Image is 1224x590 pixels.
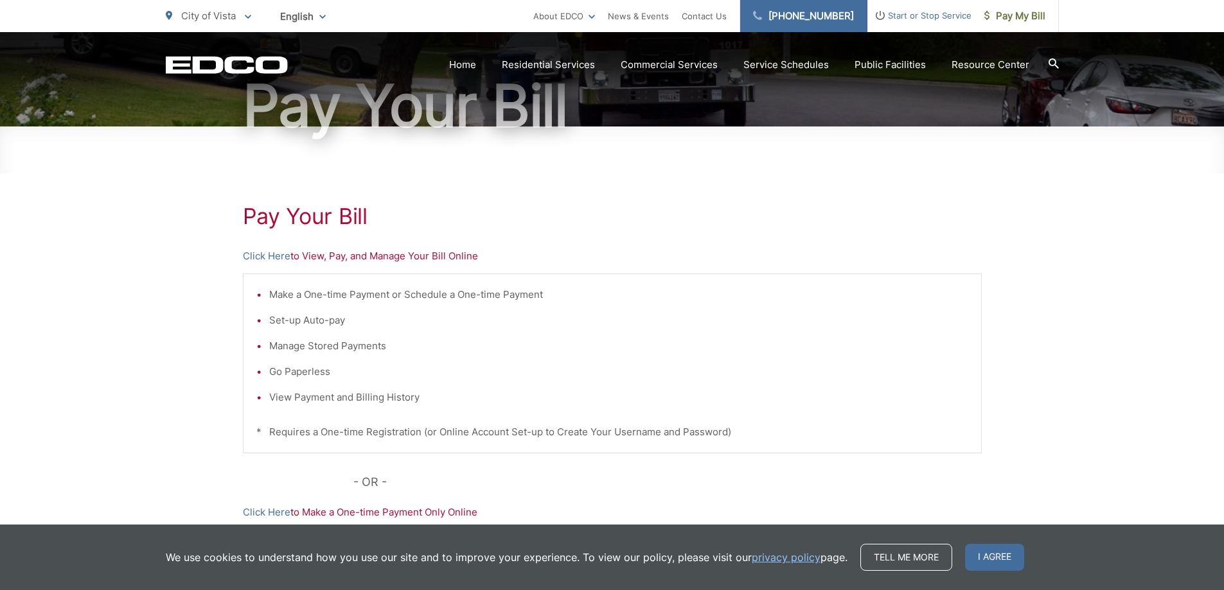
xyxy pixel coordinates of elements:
[269,364,968,379] li: Go Paperless
[984,8,1045,24] span: Pay My Bill
[166,74,1059,138] h1: Pay Your Bill
[502,57,595,73] a: Residential Services
[353,473,982,492] p: - OR -
[269,287,968,302] li: Make a One-time Payment or Schedule a One-time Payment
[621,57,718,73] a: Commercial Services
[181,10,236,22] span: City of Vista
[269,338,968,354] li: Manage Stored Payments
[243,505,982,520] p: to Make a One-time Payment Only Online
[243,248,290,264] a: Click Here
[271,5,335,28] span: English
[533,8,595,24] a: About EDCO
[752,550,820,565] a: privacy policy
[256,424,968,440] p: * Requires a One-time Registration (or Online Account Set-up to Create Your Username and Password)
[608,8,669,24] a: News & Events
[166,56,288,74] a: EDCD logo. Return to the homepage.
[449,57,476,73] a: Home
[269,390,968,405] li: View Payment and Billing History
[166,550,847,565] p: We use cookies to understand how you use our site and to improve your experience. To view our pol...
[952,57,1029,73] a: Resource Center
[269,313,968,328] li: Set-up Auto-pay
[243,248,982,264] p: to View, Pay, and Manage Your Bill Online
[965,544,1024,571] span: I agree
[860,544,952,571] a: Tell me more
[243,204,982,229] h1: Pay Your Bill
[682,8,727,24] a: Contact Us
[743,57,829,73] a: Service Schedules
[243,505,290,520] a: Click Here
[855,57,926,73] a: Public Facilities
